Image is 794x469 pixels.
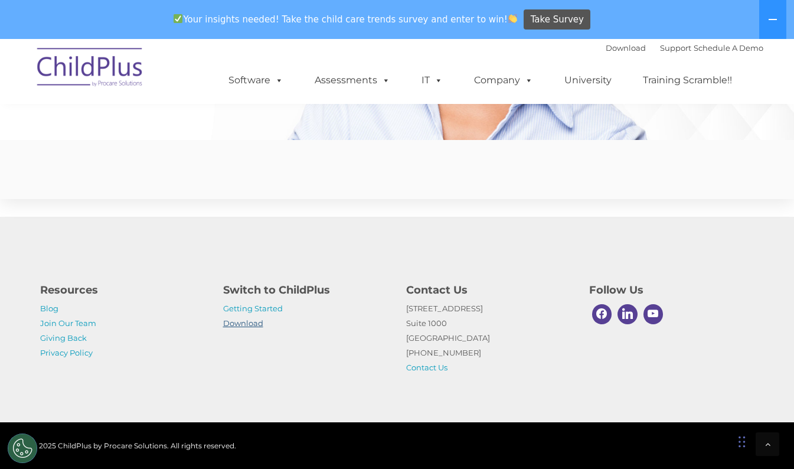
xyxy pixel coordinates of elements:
[641,301,666,327] a: Youtube
[223,318,263,328] a: Download
[606,43,646,53] a: Download
[589,301,615,327] a: Facebook
[31,441,236,450] span: © 2025 ChildPlus by Procare Solutions. All rights reserved.
[40,318,96,328] a: Join Our Team
[217,69,295,92] a: Software
[169,8,522,31] span: Your insights needed! Take the child care trends survey and enter to win!
[40,333,87,343] a: Giving Back
[524,9,590,30] a: Take Survey
[174,14,182,23] img: ✅
[406,301,571,375] p: [STREET_ADDRESS] Suite 1000 [GEOGRAPHIC_DATA] [PHONE_NUMBER]
[223,282,388,298] h4: Switch to ChildPlus
[531,9,584,30] span: Take Survey
[31,40,149,99] img: ChildPlus by Procare Solutions
[631,69,744,92] a: Training Scramble!!
[406,363,447,372] a: Contact Us
[8,434,37,463] button: Cookies Settings
[589,282,754,298] h4: Follow Us
[601,341,794,469] iframe: Chat Widget
[615,301,641,327] a: Linkedin
[694,43,763,53] a: Schedule A Demo
[40,348,93,357] a: Privacy Policy
[410,69,455,92] a: IT
[40,304,58,313] a: Blog
[303,69,402,92] a: Assessments
[508,14,517,23] img: 👏
[406,282,571,298] h4: Contact Us
[462,69,545,92] a: Company
[660,43,691,53] a: Support
[223,304,283,313] a: Getting Started
[606,43,763,53] font: |
[553,69,623,92] a: University
[40,282,205,298] h4: Resources
[739,424,746,460] div: Drag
